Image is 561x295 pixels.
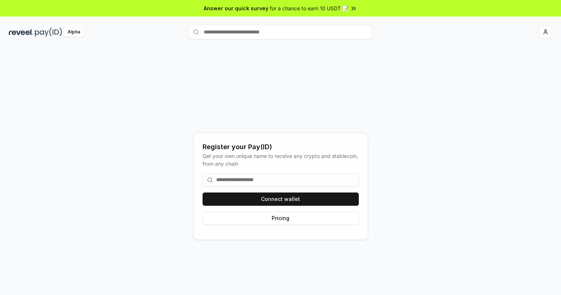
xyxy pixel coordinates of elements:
div: Get your own unique name to receive any crypto and stablecoin, from any chain [203,152,359,168]
span: for a chance to earn 10 USDT 📝 [270,4,349,12]
img: pay_id [35,28,62,37]
div: Register your Pay(ID) [203,142,359,152]
div: Alpha [64,28,84,37]
span: Answer our quick survey [204,4,268,12]
button: Pricing [203,212,359,225]
img: reveel_dark [9,28,33,37]
button: Connect wallet [203,193,359,206]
